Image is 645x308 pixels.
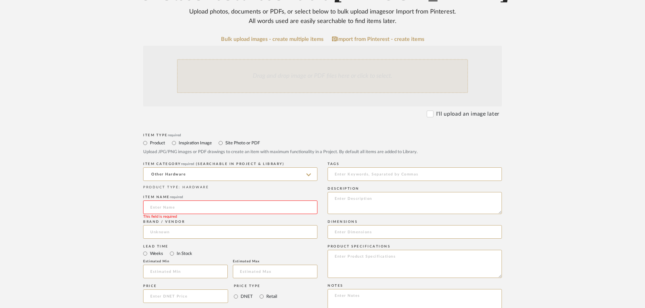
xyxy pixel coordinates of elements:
[240,293,253,300] label: DNET
[143,225,317,239] input: Unknown
[168,134,181,137] span: required
[178,139,212,147] label: Inspiration Image
[328,167,502,181] input: Enter Keywords, Separated by Commas
[149,250,163,257] label: Weeks
[179,186,209,189] span: : HARDWARE
[143,214,177,220] div: This field is required
[143,244,317,248] div: Lead Time
[149,139,165,147] label: Product
[328,187,502,191] div: Description
[143,139,502,147] mat-radio-group: Select item type
[221,37,324,42] a: Bulk upload images - create multiple items
[328,220,502,224] div: Dimensions
[328,284,502,288] div: Notes
[266,293,277,300] label: Retail
[143,284,228,288] div: Price
[234,289,277,303] mat-radio-group: Select price type
[234,284,277,288] div: Price Type
[328,244,502,248] div: Product Specifications
[328,162,502,166] div: Tags
[143,185,317,190] div: PRODUCT TYPE
[184,7,461,26] div: Upload photos, documents or PDFs, or select below to bulk upload images or Import from Pinterest ...
[332,36,424,42] a: Import from Pinterest - create items
[143,200,317,214] input: Enter Name
[225,139,260,147] label: Site Photo or PDF
[143,162,317,166] div: ITEM CATEGORY
[143,167,317,181] input: Type a category to search and select
[143,220,317,224] div: Brand / Vendor
[170,195,183,199] span: required
[143,259,228,263] div: Estimated Min
[143,149,502,156] div: Upload JPG/PNG images or PDF drawings to create an item with maximum functionality in a Project. ...
[233,265,317,278] input: Estimated Max
[143,289,228,303] input: Enter DNET Price
[176,250,192,257] label: In Stock
[196,162,285,166] span: (Searchable in Project & Library)
[436,110,499,118] label: I'll upload an image later
[143,133,502,137] div: Item Type
[233,259,317,263] div: Estimated Max
[181,162,194,166] span: required
[143,195,317,199] div: Item name
[328,225,502,239] input: Enter Dimensions
[143,265,228,278] input: Estimated Min
[143,249,317,258] mat-radio-group: Select item type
